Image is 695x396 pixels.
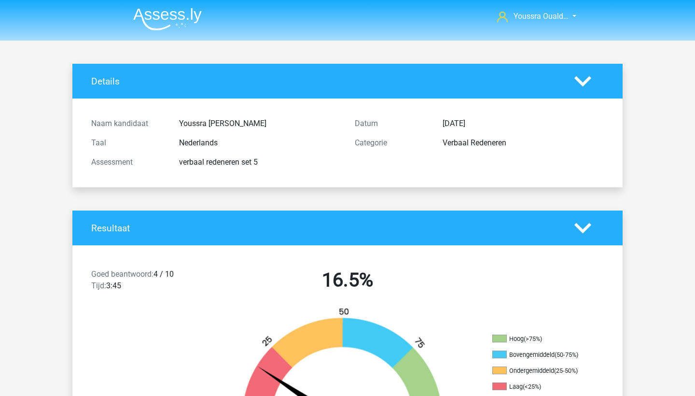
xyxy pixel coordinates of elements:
[555,351,578,358] div: (50-75%)
[91,281,106,290] span: Tijd:
[133,8,202,30] img: Assessly
[172,156,347,168] div: verbaal redeneren set 5
[172,137,347,149] div: Nederlands
[347,137,435,149] div: Categorie
[435,137,611,149] div: Verbaal Redeneren
[223,269,472,292] h2: 16.5%
[172,118,347,129] div: Youssra [PERSON_NAME]
[84,156,172,168] div: Assessment
[492,335,589,343] li: Hoog
[435,118,611,129] div: [DATE]
[91,269,153,279] span: Goed beantwoord:
[84,137,172,149] div: Taal
[84,118,172,129] div: Naam kandidaat
[492,382,589,391] li: Laag
[84,269,216,296] div: 4 / 10 3:45
[493,11,570,22] a: Youssra Ouald…
[523,383,541,390] div: (<25%)
[347,118,435,129] div: Datum
[492,367,589,375] li: Ondergemiddeld
[91,223,560,234] h4: Resultaat
[524,335,542,342] div: (>75%)
[492,351,589,359] li: Bovengemiddeld
[514,12,569,21] span: Youssra Ouald…
[91,76,560,87] h4: Details
[554,367,578,374] div: (25-50%)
